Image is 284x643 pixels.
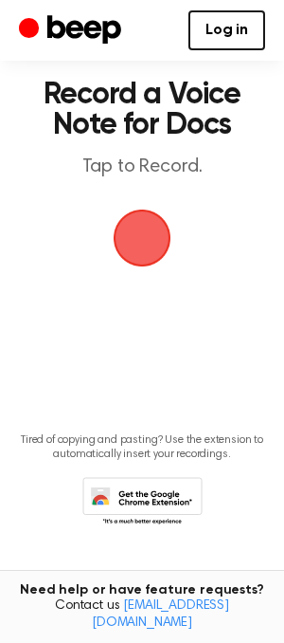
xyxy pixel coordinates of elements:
span: Contact us [11,598,273,632]
h1: Record a Voice Note for Docs [34,80,250,140]
p: Tired of copying and pasting? Use the extension to automatically insert your recordings. [15,433,269,462]
img: Beep Logo [114,210,170,266]
a: [EMAIL_ADDRESS][DOMAIN_NAME] [92,599,229,630]
a: Beep [19,12,126,49]
p: Tap to Record. [34,156,250,179]
a: Log in [188,10,265,50]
